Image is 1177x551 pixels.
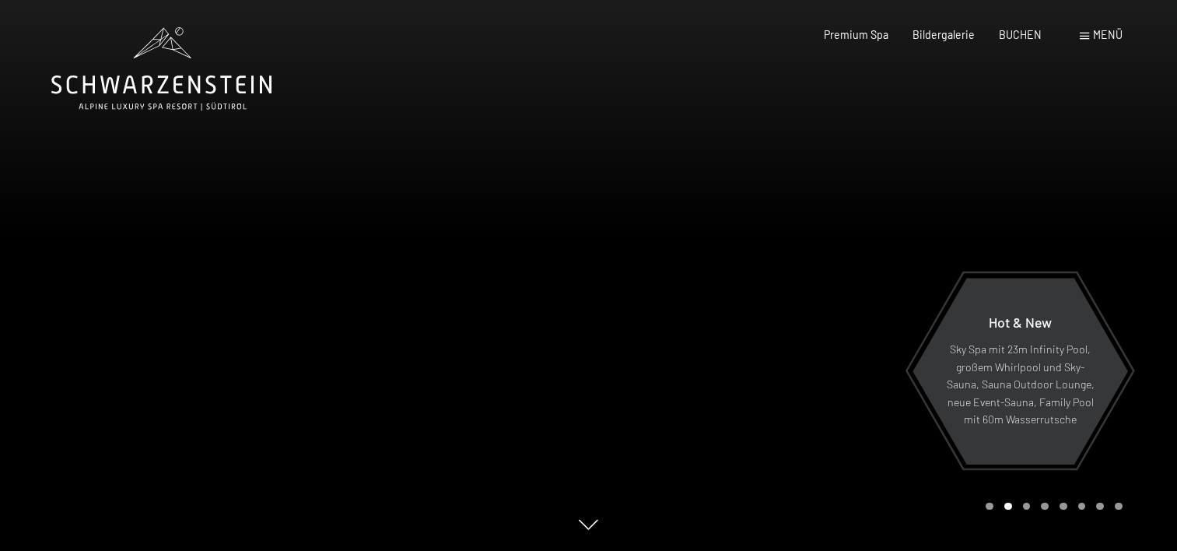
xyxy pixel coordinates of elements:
[1041,503,1049,511] div: Carousel Page 4
[999,28,1042,41] a: BUCHEN
[913,28,975,41] a: Bildergalerie
[824,28,888,41] a: Premium Spa
[986,503,993,511] div: Carousel Page 1
[946,341,1095,429] p: Sky Spa mit 23m Infinity Pool, großem Whirlpool und Sky-Sauna, Sauna Outdoor Lounge, neue Event-S...
[1060,503,1067,511] div: Carousel Page 5
[912,277,1129,465] a: Hot & New Sky Spa mit 23m Infinity Pool, großem Whirlpool und Sky-Sauna, Sauna Outdoor Lounge, ne...
[1115,503,1123,511] div: Carousel Page 8
[1078,503,1086,511] div: Carousel Page 6
[1023,503,1031,511] div: Carousel Page 3
[1004,503,1012,511] div: Carousel Page 2 (Current Slide)
[980,503,1122,511] div: Carousel Pagination
[1093,28,1123,41] span: Menü
[989,314,1052,331] span: Hot & New
[1096,503,1104,511] div: Carousel Page 7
